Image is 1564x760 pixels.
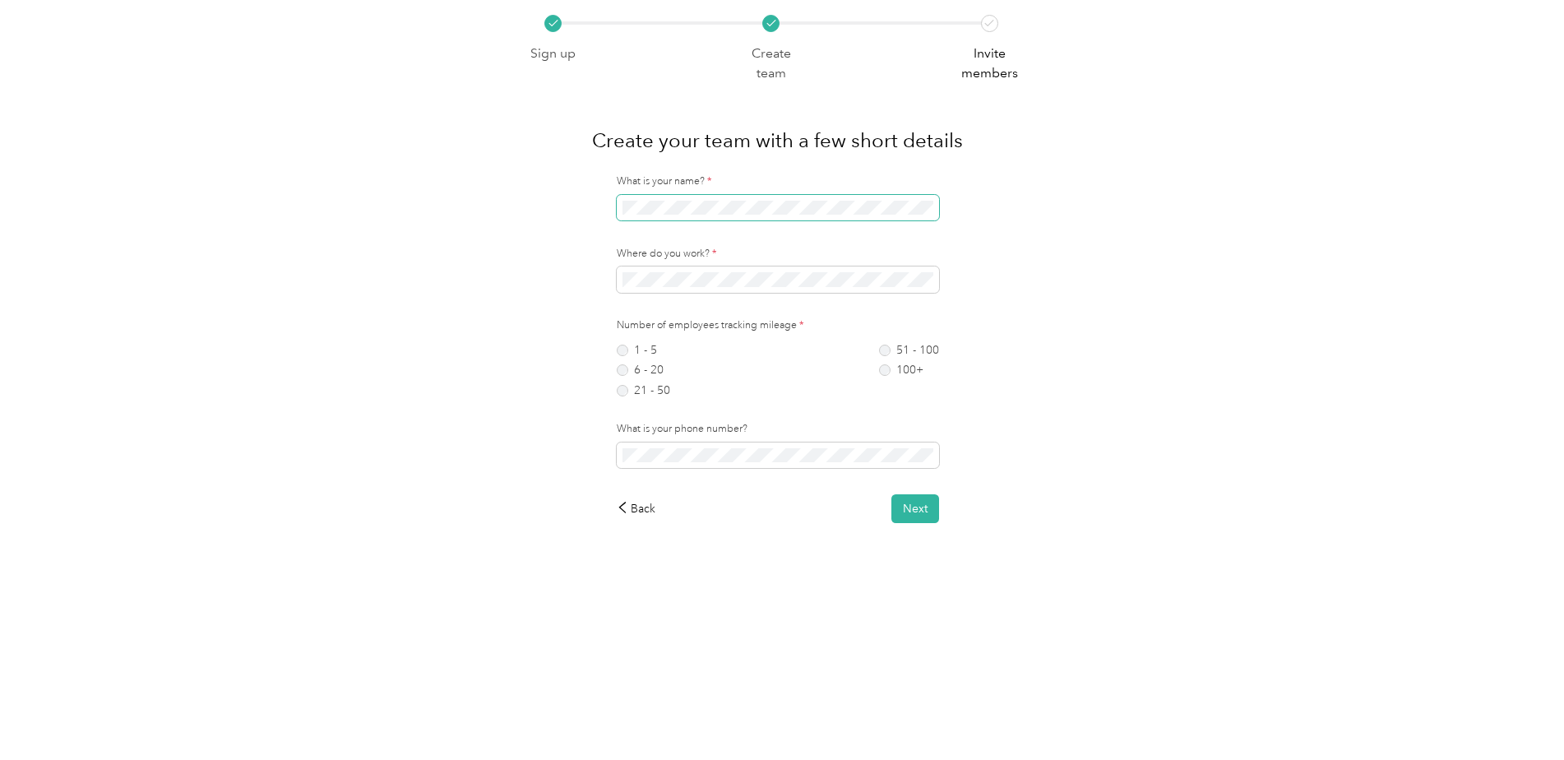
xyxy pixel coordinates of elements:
[879,345,939,356] label: 51 - 100
[617,345,670,356] label: 1 - 5
[592,121,963,160] h1: Create your team with a few short details
[879,364,939,376] label: 100+
[617,500,656,517] div: Back
[737,44,806,84] p: Create team
[891,494,939,523] button: Next
[617,174,939,189] label: What is your name?
[617,385,670,396] label: 21 - 50
[617,422,939,437] label: What is your phone number?
[617,364,670,376] label: 6 - 20
[530,44,576,64] p: Sign up
[955,44,1024,84] p: Invite members
[1472,668,1564,760] iframe: Everlance-gr Chat Button Frame
[617,318,939,333] label: Number of employees tracking mileage
[617,247,939,262] label: Where do you work?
